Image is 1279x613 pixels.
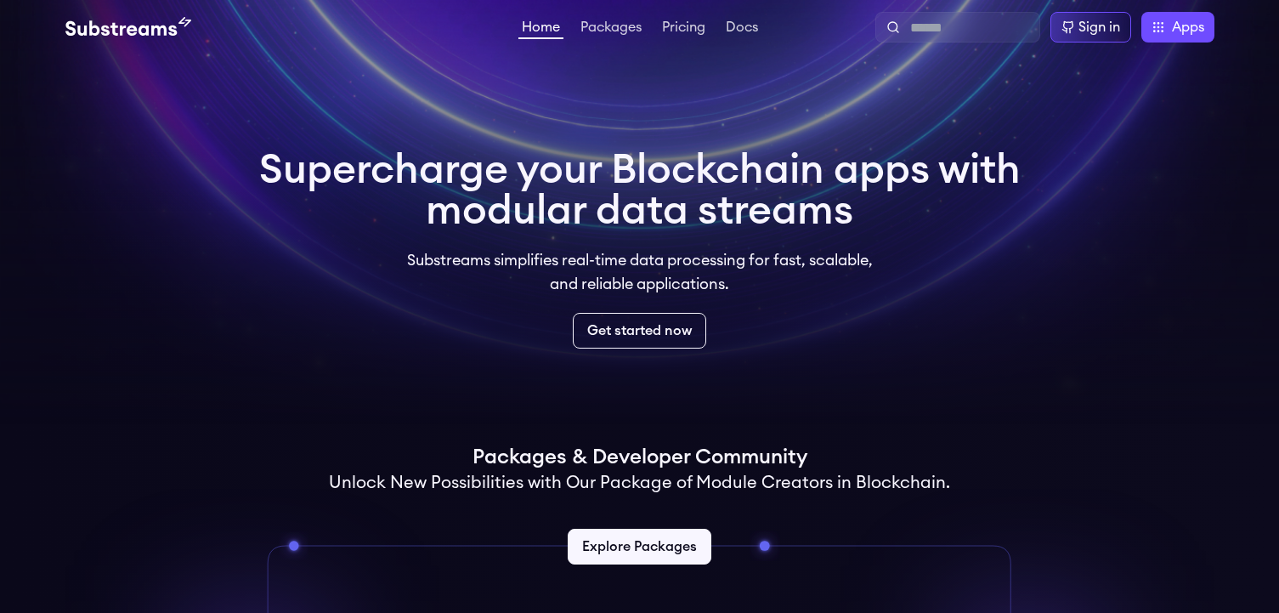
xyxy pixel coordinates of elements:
[722,20,761,37] a: Docs
[659,20,709,37] a: Pricing
[1172,17,1204,37] span: Apps
[259,150,1021,231] h1: Supercharge your Blockchain apps with modular data streams
[577,20,645,37] a: Packages
[1050,12,1131,43] a: Sign in
[1078,17,1120,37] div: Sign in
[568,529,711,565] a: Explore Packages
[395,248,885,296] p: Substreams simplifies real-time data processing for fast, scalable, and reliable applications.
[473,444,807,471] h1: Packages & Developer Community
[518,20,563,39] a: Home
[65,17,191,37] img: Substream's logo
[573,313,706,349] a: Get started now
[329,471,950,495] h2: Unlock New Possibilities with Our Package of Module Creators in Blockchain.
